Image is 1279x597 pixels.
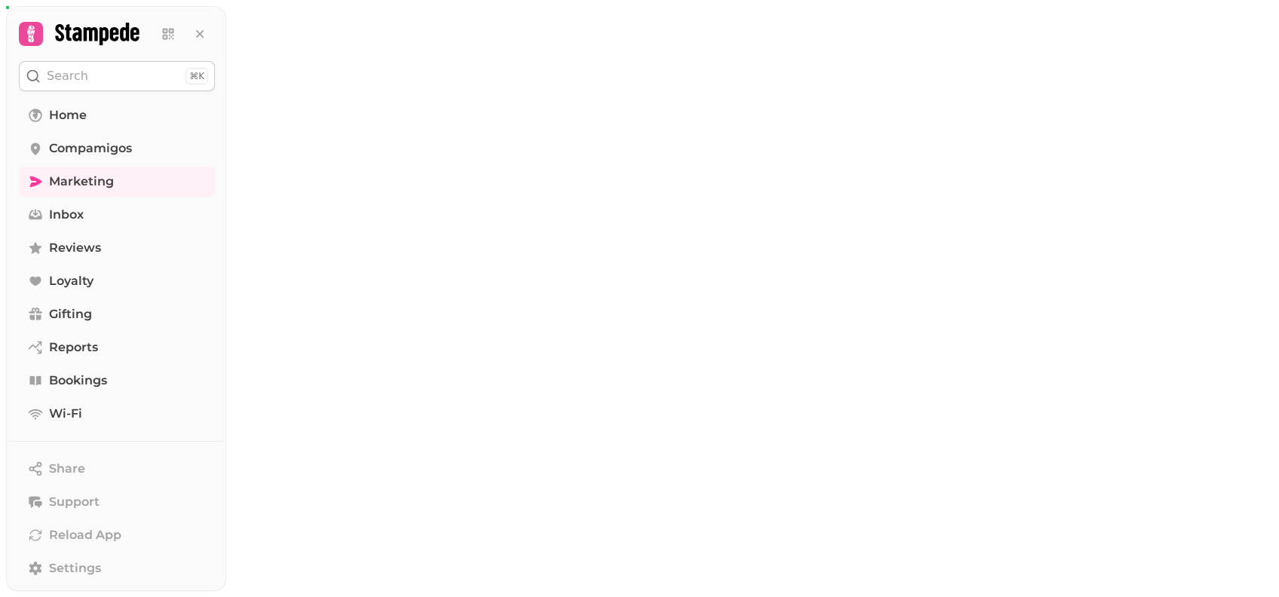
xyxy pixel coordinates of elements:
[19,200,215,230] a: Inbox
[49,372,107,390] span: Bookings
[49,559,101,577] span: Settings
[49,460,85,478] span: Share
[19,487,215,517] button: Support
[186,68,208,84] div: ⌘K
[19,61,215,91] button: Search⌘K
[19,266,215,296] a: Loyalty
[49,493,100,511] span: Support
[49,106,87,124] span: Home
[49,206,84,224] span: Inbox
[19,366,215,396] a: Bookings
[47,67,88,85] p: Search
[19,299,215,329] a: Gifting
[49,526,121,544] span: Reload App
[19,233,215,263] a: Reviews
[19,399,215,429] a: Wi-Fi
[19,520,215,550] button: Reload App
[19,332,215,363] a: Reports
[49,405,82,423] span: Wi-Fi
[19,454,215,484] button: Share
[49,338,98,357] span: Reports
[19,167,215,197] a: Marketing
[19,100,215,130] a: Home
[19,553,215,583] a: Settings
[49,173,114,191] span: Marketing
[19,133,215,164] a: Compamigos
[49,272,94,290] span: Loyalty
[49,305,92,323] span: Gifting
[49,139,132,158] span: Compamigos
[49,239,101,257] span: Reviews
